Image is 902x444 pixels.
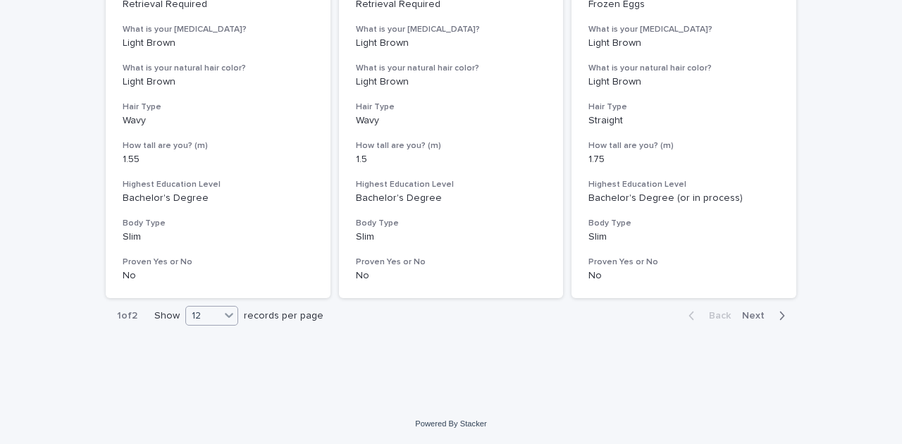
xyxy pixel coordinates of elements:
[588,270,779,282] p: No
[123,231,314,243] p: Slim
[123,257,314,268] h3: Proven Yes or No
[588,101,779,113] h3: Hair Type
[123,270,314,282] p: No
[588,115,779,127] p: Straight
[123,192,314,204] p: Bachelor's Degree
[123,140,314,152] h3: How tall are you? (m)
[356,37,547,49] p: Light Brown
[356,154,547,166] p: 1.5
[588,179,779,190] h3: Highest Education Level
[356,231,547,243] p: Slim
[106,299,149,333] p: 1 of 2
[244,310,323,322] p: records per page
[356,63,547,74] h3: What is your natural hair color?
[588,63,779,74] h3: What is your natural hair color?
[154,310,180,322] p: Show
[356,179,547,190] h3: Highest Education Level
[186,309,220,323] div: 12
[415,419,486,428] a: Powered By Stacker
[123,179,314,190] h3: Highest Education Level
[123,24,314,35] h3: What is your [MEDICAL_DATA]?
[588,218,779,229] h3: Body Type
[588,257,779,268] h3: Proven Yes or No
[356,24,547,35] h3: What is your [MEDICAL_DATA]?
[123,115,314,127] p: Wavy
[356,140,547,152] h3: How tall are you? (m)
[123,154,314,166] p: 1.55
[123,76,314,88] p: Light Brown
[356,76,547,88] p: Light Brown
[123,63,314,74] h3: What is your natural hair color?
[356,257,547,268] h3: Proven Yes or No
[588,231,779,243] p: Slim
[356,270,547,282] p: No
[742,311,773,321] span: Next
[588,140,779,152] h3: How tall are you? (m)
[356,115,547,127] p: Wavy
[736,309,796,322] button: Next
[356,101,547,113] h3: Hair Type
[588,154,779,166] p: 1.75
[588,76,779,88] p: Light Brown
[700,311,731,321] span: Back
[588,24,779,35] h3: What is your [MEDICAL_DATA]?
[123,101,314,113] h3: Hair Type
[123,37,314,49] p: Light Brown
[356,218,547,229] h3: Body Type
[677,309,736,322] button: Back
[123,218,314,229] h3: Body Type
[588,192,779,204] p: Bachelor's Degree (or in process)
[588,37,779,49] p: Light Brown
[356,192,547,204] p: Bachelor's Degree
